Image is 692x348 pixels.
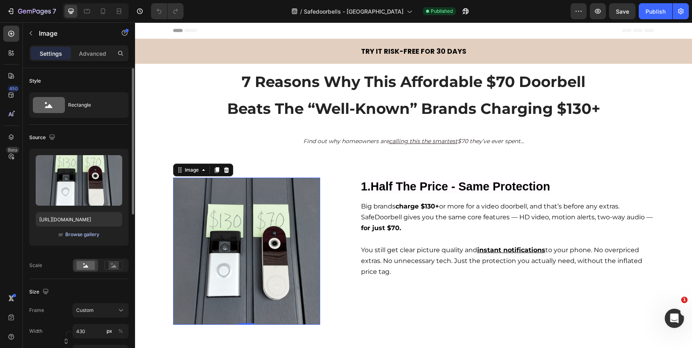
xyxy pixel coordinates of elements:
[68,96,117,114] div: Rectangle
[107,50,450,68] span: 7 Reasons Why This Affordable $70 Doorbell
[260,180,304,188] strong: charge $130+
[107,328,112,335] div: px
[52,6,56,16] p: 7
[79,49,106,58] p: Advanced
[73,324,129,338] input: px%
[431,8,453,15] span: Published
[105,326,114,336] button: %
[101,25,119,43] summary: Menu
[65,231,100,239] button: Browse gallery
[6,147,19,153] div: Beta
[135,22,692,348] iframe: Design area
[151,3,184,19] div: Undo/Redo
[29,328,42,335] label: Width
[36,212,122,227] input: https://example.com/image.jpg
[226,24,331,34] strong: TRY IT RISK-FREE FOR 30 DAYS
[73,303,129,318] button: Custom
[226,180,518,209] span: Big brands or more for a video doorbell, and that’s before any extras. SafeDoorbell gives you the...
[616,8,629,15] span: Save
[302,3,391,10] span: Try It Risk-Free for 30 Days!
[36,155,122,206] img: preview-image
[342,224,410,231] u: instant notifications
[3,3,60,19] button: 7
[681,297,688,303] span: 1
[118,328,123,335] div: %
[226,224,507,253] span: You still get clear picture quality and to your phone. No overpriced extras. No unnecessary tech....
[305,19,385,49] img: Terica
[226,158,415,170] strong: 1.Half The Price - Same Protection
[29,77,41,85] div: Style
[254,115,323,122] u: calling this the smartest
[39,28,107,38] p: Image
[29,262,42,269] div: Scale
[40,49,62,58] p: Settings
[116,326,125,336] button: px
[226,202,266,209] strong: for just $70.
[29,287,50,297] div: Size
[59,230,63,239] span: or
[8,85,19,92] div: 450
[639,3,672,19] button: Publish
[646,7,666,16] div: Publish
[609,3,636,19] button: Save
[29,132,57,143] div: Source
[168,115,389,122] i: Find out why homeowners are $70 they’ve ever spent...
[76,307,94,314] span: Custom
[92,77,465,95] span: Beats The “Well-Known” Brands Charging $130+
[38,155,185,302] img: gempages_570336046982628576-6715f819-38e6-4736-8a30-4fd14c5af4ae.png
[665,309,684,328] iframe: Intercom live chat
[65,231,99,238] div: Browse gallery
[304,7,403,16] span: Safedoorbells - [GEOGRAPHIC_DATA]
[29,307,44,314] label: Frame
[300,7,302,16] span: /
[48,144,65,151] div: Image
